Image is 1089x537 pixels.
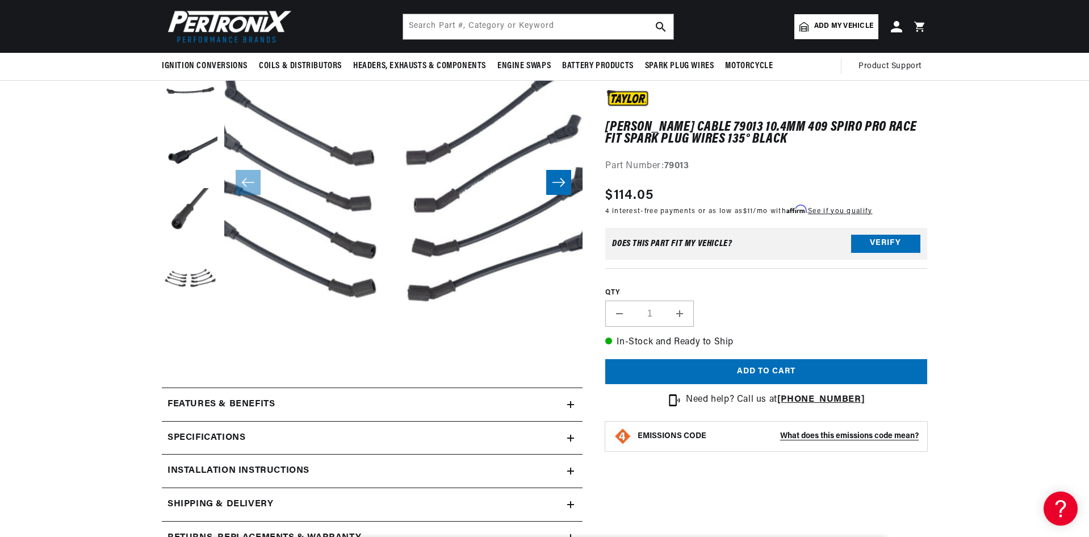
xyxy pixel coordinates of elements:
[162,251,219,307] button: Load image 5 in gallery view
[605,359,927,385] button: Add to cart
[645,60,714,72] span: Spark Plug Wires
[562,60,634,72] span: Battery Products
[162,53,253,80] summary: Ignition Conversions
[639,53,720,80] summary: Spark Plug Wires
[814,21,873,32] span: Add my vehicle
[851,235,920,253] button: Verify
[162,455,583,488] summary: Installation instructions
[162,488,583,521] summary: Shipping & Delivery
[638,432,706,440] strong: EMISSIONS CODE
[780,432,919,440] strong: What does this emissions code mean?
[162,388,583,421] summary: Features & Benefits
[162,188,219,245] button: Load image 4 in gallery view
[743,208,753,215] span: $11
[162,126,219,182] button: Load image 3 in gallery view
[353,60,486,72] span: Headers, Exhausts & Components
[403,14,673,39] input: Search Part #, Category or Keyword
[162,7,292,46] img: Pertronix
[614,427,632,446] img: Emissions code
[794,14,878,39] a: Add my vehicle
[347,53,492,80] summary: Headers, Exhausts & Components
[605,159,927,174] div: Part Number:
[858,53,927,80] summary: Product Support
[612,239,732,248] div: Does This part fit My vehicle?
[605,288,927,298] label: QTY
[546,170,571,195] button: Slide right
[719,53,778,80] summary: Motorcycle
[162,60,248,72] span: Ignition Conversions
[162,63,219,120] button: Load image 2 in gallery view
[648,14,673,39] button: search button
[638,431,919,442] button: EMISSIONS CODEWhat does this emissions code mean?
[725,60,773,72] span: Motorcycle
[253,53,347,80] summary: Coils & Distributors
[492,53,556,80] summary: Engine Swaps
[777,396,865,405] a: [PHONE_NUMBER]
[167,431,245,446] h2: Specifications
[786,205,806,214] span: Affirm
[605,335,927,350] p: In-Stock and Ready to Ship
[167,497,273,512] h2: Shipping & Delivery
[664,161,689,170] strong: 79013
[236,170,261,195] button: Slide left
[686,393,865,408] p: Need help? Call us at
[605,206,872,217] p: 4 interest-free payments or as low as /mo with .
[167,464,309,478] h2: Installation instructions
[556,53,639,80] summary: Battery Products
[167,397,275,412] h2: Features & Benefits
[605,185,654,206] span: $114.05
[497,60,551,72] span: Engine Swaps
[858,60,922,73] span: Product Support
[605,122,927,145] h1: [PERSON_NAME] Cable 79013 10.4mm 409 Spiro Pro Race Fit Spark Plug Wires 135° Black
[162,1,583,365] media-gallery: Gallery Viewer
[162,422,583,455] summary: Specifications
[259,60,342,72] span: Coils & Distributors
[808,208,872,215] a: See if you qualify - Learn more about Affirm Financing (opens in modal)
